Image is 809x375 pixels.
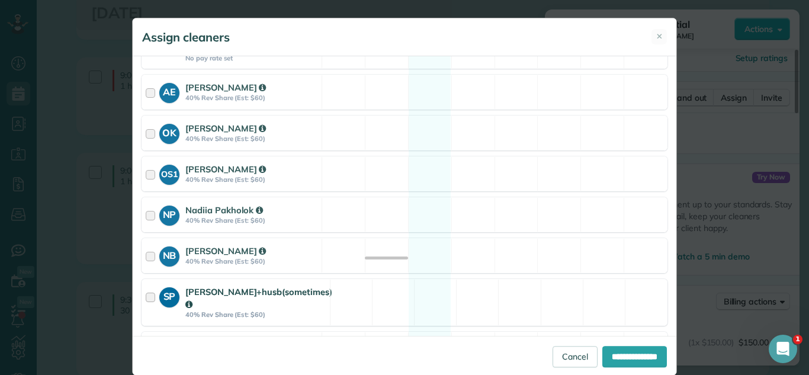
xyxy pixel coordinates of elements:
strong: SP [159,287,179,304]
strong: AE [159,83,179,100]
h5: Assign cleaners [142,29,230,46]
a: Cancel [553,346,598,367]
strong: [PERSON_NAME] [185,82,266,93]
span: ✕ [656,31,663,42]
strong: OS1 [159,165,179,181]
strong: NB [159,246,179,263]
strong: OK [159,124,179,140]
strong: 40% Rev Share (Est: $60) [185,216,318,225]
span: 1 [793,335,802,344]
strong: 40% Rev Share (Est: $60) [185,175,318,184]
strong: [PERSON_NAME]+husb(sometimes) [185,286,332,310]
strong: [PERSON_NAME] [185,245,266,257]
strong: [PERSON_NAME] [185,123,266,134]
strong: Nadiia Pakholok [185,204,263,216]
strong: [PERSON_NAME] [185,164,266,175]
iframe: Intercom live chat [769,335,797,363]
strong: 40% Rev Share (Est: $60) [185,310,332,319]
strong: 40% Rev Share (Est: $60) [185,94,318,102]
strong: 40% Rev Share (Est: $60) [185,257,318,265]
strong: NP [159,206,179,222]
strong: No pay rate set [185,54,318,62]
strong: 40% Rev Share (Est: $60) [185,134,318,143]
